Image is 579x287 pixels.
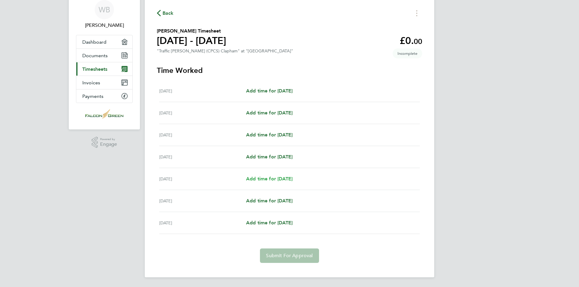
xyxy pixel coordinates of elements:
a: Add time for [DATE] [246,153,293,161]
a: Add time for [DATE] [246,219,293,226]
h1: [DATE] - [DATE] [157,35,226,47]
div: [DATE] [159,197,246,204]
span: This timesheet is Incomplete. [393,48,422,58]
a: Powered byEngage [92,137,117,148]
span: WB [99,6,110,14]
a: Go to home page [76,109,133,119]
a: Payments [76,89,132,103]
span: Winston Branker [76,22,133,29]
span: Timesheets [82,66,107,72]
span: Add time for [DATE] [246,88,293,94]
a: Add time for [DATE] [246,109,293,117]
span: Back [163,10,174,17]
span: Powered by [100,137,117,142]
a: Dashboard [76,35,132,48]
a: Add time for [DATE] [246,175,293,182]
span: Add time for [DATE] [246,176,293,182]
button: Back [157,9,174,17]
span: 00 [414,37,422,46]
a: Invoices [76,76,132,89]
app-decimal: £0. [400,35,422,46]
div: [DATE] [159,153,246,161]
span: Add time for [DATE] [246,220,293,226]
span: Add time for [DATE] [246,132,293,138]
div: [DATE] [159,131,246,139]
a: Add time for [DATE] [246,87,293,95]
button: Timesheets Menu [411,8,422,18]
span: Dashboard [82,39,106,45]
h3: Time Worked [157,66,422,75]
span: Add time for [DATE] [246,198,293,204]
div: [DATE] [159,87,246,95]
a: Add time for [DATE] [246,197,293,204]
a: Add time for [DATE] [246,131,293,139]
span: Documents [82,53,108,58]
div: [DATE] [159,219,246,226]
span: Add time for [DATE] [246,154,293,160]
span: Invoices [82,80,100,86]
a: Documents [76,49,132,62]
div: "Traffic [PERSON_NAME] (CPCS) Clapham" at "[GEOGRAPHIC_DATA]" [157,48,293,54]
a: Timesheets [76,62,132,76]
h2: [PERSON_NAME] Timesheet [157,27,226,35]
div: [DATE] [159,175,246,182]
span: Add time for [DATE] [246,110,293,116]
span: Engage [100,142,117,147]
img: falcongreen-logo-retina.png [85,109,123,119]
span: Payments [82,93,103,99]
div: [DATE] [159,109,246,117]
